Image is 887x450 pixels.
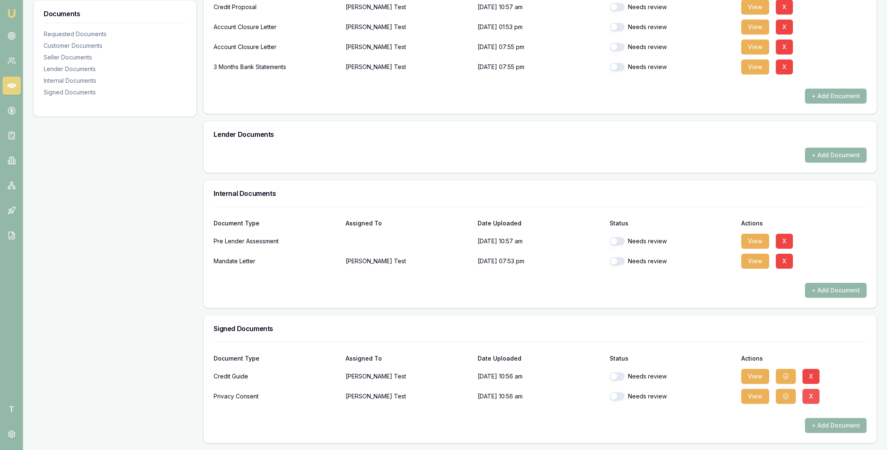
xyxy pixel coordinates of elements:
div: Status [610,356,735,361]
h3: Internal Documents [214,190,867,197]
div: Privacy Consent [214,388,339,405]
div: Lender Documents [44,65,186,73]
h3: Lender Documents [214,131,867,138]
div: Needs review [610,3,735,11]
p: [DATE] 07:53 pm [478,253,603,270]
button: View [741,40,769,54]
button: X [802,369,820,384]
div: Pre Lender Assessment [214,233,339,250]
p: [PERSON_NAME] Test [346,59,471,75]
div: Account Closure Letter [214,19,339,35]
div: Credit Guide [214,368,339,385]
div: Signed Documents [44,88,186,96]
div: Needs review [610,392,735,401]
button: X [776,40,793,54]
div: Needs review [610,372,735,381]
button: View [741,20,769,35]
button: View [741,59,769,74]
div: Needs review [610,23,735,31]
div: 3 Months Bank Statements [214,59,339,75]
button: X [776,59,793,74]
div: Date Uploaded [478,220,603,226]
div: Account Closure Letter [214,39,339,55]
div: Date Uploaded [478,356,603,361]
button: + Add Document [805,283,867,298]
p: [PERSON_NAME] Test [346,388,471,405]
button: X [802,389,820,404]
p: [DATE] 07:55 pm [478,39,603,55]
p: [DATE] 01:53 pm [478,19,603,35]
button: + Add Document [805,418,867,433]
button: X [776,234,793,249]
button: + Add Document [805,148,867,163]
p: [PERSON_NAME] Test [346,39,471,55]
h3: Signed Documents [214,325,867,332]
p: [PERSON_NAME] Test [346,253,471,270]
div: Needs review [610,63,735,71]
button: + Add Document [805,89,867,104]
button: X [776,254,793,269]
div: Needs review [610,237,735,245]
div: Assigned To [346,356,471,361]
div: Document Type [214,220,339,226]
p: [DATE] 10:56 am [478,388,603,405]
div: Actions [741,220,867,226]
div: Requested Documents [44,30,186,38]
h3: Documents [44,10,186,17]
div: Internal Documents [44,77,186,85]
button: X [776,20,793,35]
p: [DATE] 07:55 pm [478,59,603,75]
div: Customer Documents [44,42,186,50]
div: Status [610,220,735,226]
img: emu-icon-u.png [7,8,17,18]
p: [DATE] 10:57 am [478,233,603,250]
div: Needs review [610,257,735,265]
div: Needs review [610,43,735,51]
span: T [2,400,21,418]
button: View [741,389,769,404]
p: [DATE] 10:56 am [478,368,603,385]
button: View [741,234,769,249]
div: Mandate Letter [214,253,339,270]
p: [PERSON_NAME] Test [346,368,471,385]
button: View [741,254,769,269]
div: Document Type [214,356,339,361]
button: View [741,369,769,384]
p: [PERSON_NAME] Test [346,19,471,35]
div: Seller Documents [44,53,186,62]
div: Actions [741,356,867,361]
div: Assigned To [346,220,471,226]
